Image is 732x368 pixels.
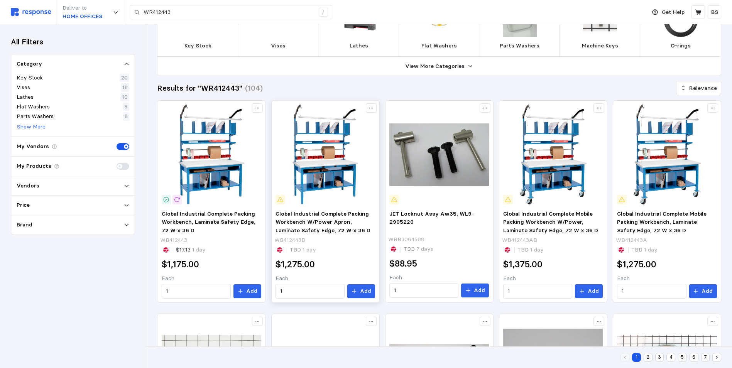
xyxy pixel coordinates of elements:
p: WBB3064568 [388,235,424,244]
p: Key Stock [17,74,43,82]
p: Add [246,287,257,295]
p: BS [711,8,718,17]
p: Each [389,273,489,282]
p: Parts Washers [500,42,539,50]
span: 7 days [415,245,433,252]
button: Add [233,284,261,298]
h2: $1,375.00 [503,258,543,270]
p: Each [162,274,261,283]
p: Lathes [350,42,368,50]
input: Search for a product name or SKU [144,5,314,19]
input: Qty [166,284,226,298]
p: Parts Washers [17,112,54,121]
p: WB412443A [616,236,647,245]
img: 244181AB.webp [503,105,603,204]
h3: Results for "WR412443" [157,83,242,93]
p: Each [503,274,603,283]
h3: (104) [245,83,263,93]
p: 8 [125,112,128,121]
p: Lathes [17,93,34,101]
img: 244181A.webp [617,105,717,204]
h2: $1,175.00 [162,258,199,270]
p: Vendors [17,182,39,190]
input: Qty [508,284,568,298]
img: 244181.webp [162,105,261,204]
h3: All Filters [11,37,43,47]
p: TBD [404,245,433,253]
span: 1 day [642,246,658,253]
span: JET Locknut Assy Aw35, WL9-2905220 [389,210,474,226]
p: Brand [17,221,32,229]
p: WB412443B [274,236,305,245]
span: Global Industrial Complete Mobile Packing Workbench W/Power, Laminate Safety Edge, 72 W x 36 D [503,210,598,234]
p: WB412443AB [502,236,537,245]
button: 6 [690,353,698,362]
p: $17.13 [176,246,206,254]
button: 4 [666,353,675,362]
p: Each [276,274,375,283]
p: Machine Keys [582,42,618,50]
button: Add [575,284,603,298]
p: Category [17,60,42,68]
button: Relevance [676,81,721,96]
button: 2 [644,353,653,362]
div: / [319,8,328,17]
p: Vises [17,83,30,92]
p: Price [17,201,30,209]
p: HOME OFFICES [63,12,102,21]
p: Add [474,286,485,295]
img: 244181B.webp [276,105,375,204]
p: Flat Washers [17,103,50,111]
p: 20 [121,74,128,82]
span: 1 day [301,246,316,253]
p: TBD [517,246,544,254]
p: Key Stock [184,42,211,50]
p: Vises [271,42,286,50]
p: WB412443 [160,236,187,245]
button: 3 [655,353,664,362]
p: Add [702,287,713,295]
p: Add [360,287,371,295]
p: My Products [17,162,51,170]
span: Global Industrial Complete Packing Workbench W/Power Apron, Laminate Safety Edge, 72 W x 36 D [276,210,370,234]
p: Flat Washers [421,42,457,50]
p: Relevance [689,84,717,93]
p: Get Help [662,8,685,17]
p: My Vendors [17,142,49,151]
h2: $88.95 [389,258,417,270]
img: WMH_2905220.webp [389,105,489,204]
button: 1 [632,353,641,362]
button: 7 [701,353,710,362]
button: 5 [678,353,687,362]
p: TBD [631,246,658,254]
p: Deliver to [63,4,102,12]
button: Get Help [647,5,689,20]
span: Global Industrial Complete Packing Workbench, Laminate Safety Edge, 72 W x 36 D [162,210,255,234]
button: Add [347,284,375,298]
h2: $1,275.00 [276,258,315,270]
p: 9 [124,103,128,111]
input: Qty [622,284,682,298]
p: O-rings [671,42,691,50]
img: svg%3e [11,8,51,16]
p: Add [588,287,599,295]
p: View More Categories [405,62,465,71]
span: 1 day [529,246,544,253]
input: Qty [280,284,340,298]
button: BS [708,5,721,19]
p: 10 [122,93,128,101]
span: 1 day [191,246,206,253]
input: Qty [394,284,454,297]
p: Each [617,274,717,283]
h2: $1,275.00 [617,258,656,270]
button: Add [689,284,717,298]
p: TBD [290,246,316,254]
button: Add [461,284,489,297]
p: 18 [122,83,128,92]
button: Show More [17,122,46,132]
span: Global Industrial Complete Mobile Packing Workbench, Laminate Safety Edge, 72 W x 36 D [617,210,707,234]
p: Show More [17,123,46,131]
button: View More Categories [157,57,721,76]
